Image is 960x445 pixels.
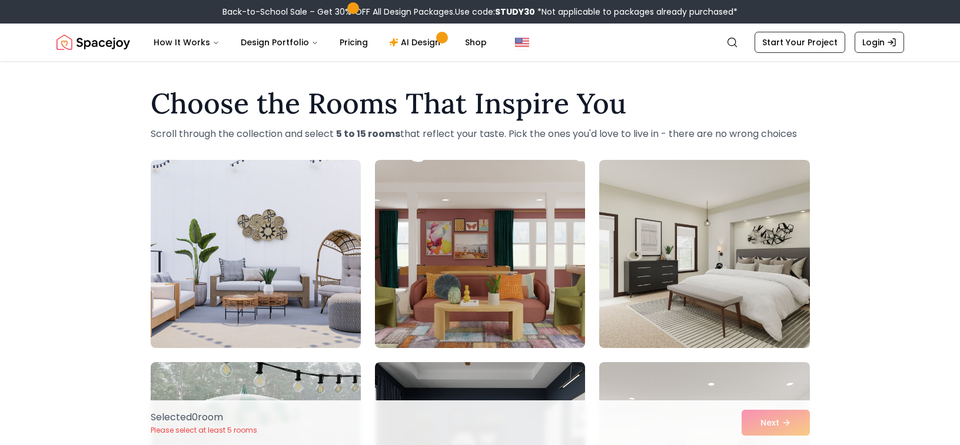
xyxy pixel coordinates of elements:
button: How It Works [144,31,229,54]
a: Pricing [330,31,377,54]
a: AI Design [380,31,453,54]
span: Use code: [455,6,535,18]
img: Room room-3 [599,160,809,348]
img: Spacejoy Logo [57,31,130,54]
a: Start Your Project [755,32,845,53]
a: Shop [456,31,496,54]
a: Login [855,32,904,53]
p: Selected 0 room [151,410,257,424]
img: Room room-1 [151,160,361,348]
div: Back-to-School Sale – Get 30% OFF All Design Packages. [222,6,738,18]
button: Design Portfolio [231,31,328,54]
strong: 5 to 15 rooms [336,127,400,140]
img: Room room-2 [375,160,585,348]
p: Please select at least 5 rooms [151,426,257,435]
p: Scroll through the collection and select that reflect your taste. Pick the ones you'd love to liv... [151,127,810,141]
nav: Global [57,24,904,61]
nav: Main [144,31,496,54]
h1: Choose the Rooms That Inspire You [151,89,810,118]
img: United States [515,35,529,49]
span: *Not applicable to packages already purchased* [535,6,738,18]
b: STUDY30 [495,6,535,18]
a: Spacejoy [57,31,130,54]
